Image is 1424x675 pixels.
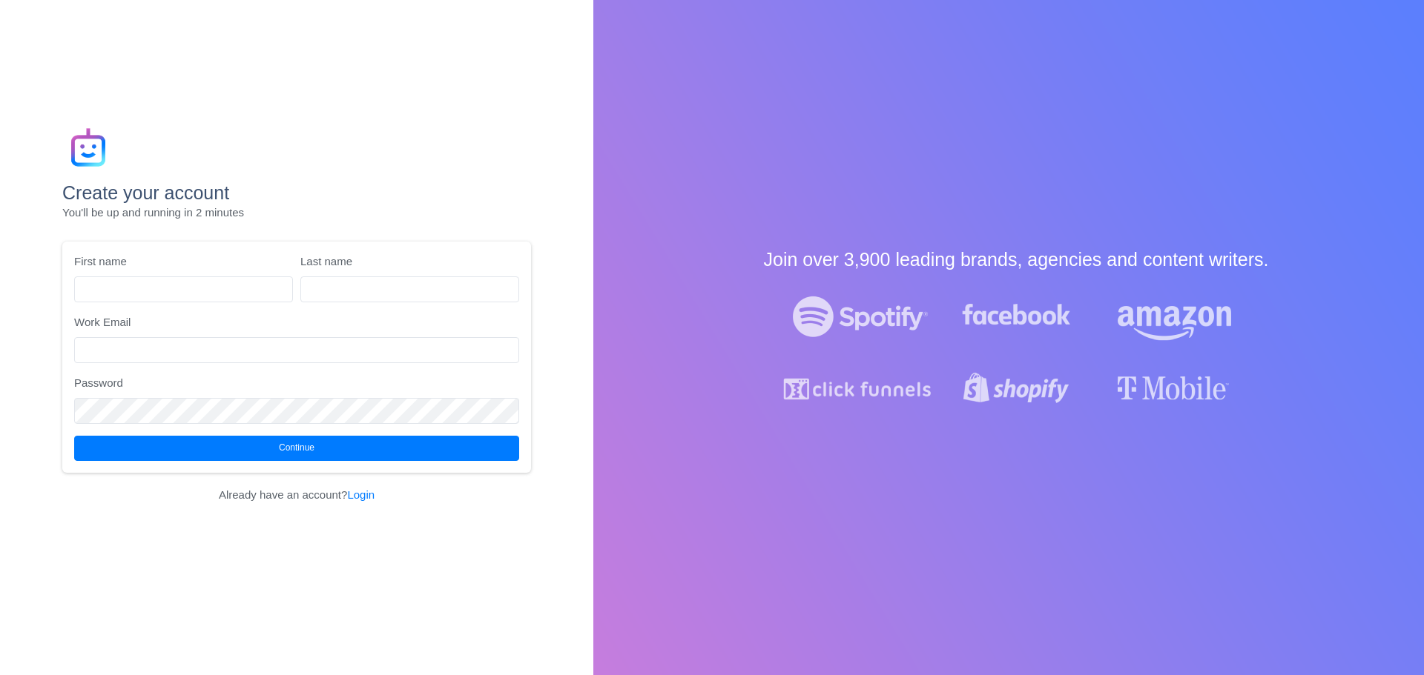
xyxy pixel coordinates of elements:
img: gradientIcon.83b2554e.png [62,122,114,173]
label: Work Email [74,314,131,331]
a: Login [347,488,375,501]
button: Continue [74,436,519,461]
p: You'll be up and running in 2 minutes [62,205,531,222]
strong: Join over 3,900 leading brands, agencies and content writers. [763,249,1268,270]
label: First name [74,253,127,270]
p: Already have an account? [77,487,516,504]
strong: Create your account [62,182,229,203]
label: Password [74,375,123,392]
img: logos-white.d3c4c95a.png [756,280,1276,428]
label: Last name [300,253,352,270]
